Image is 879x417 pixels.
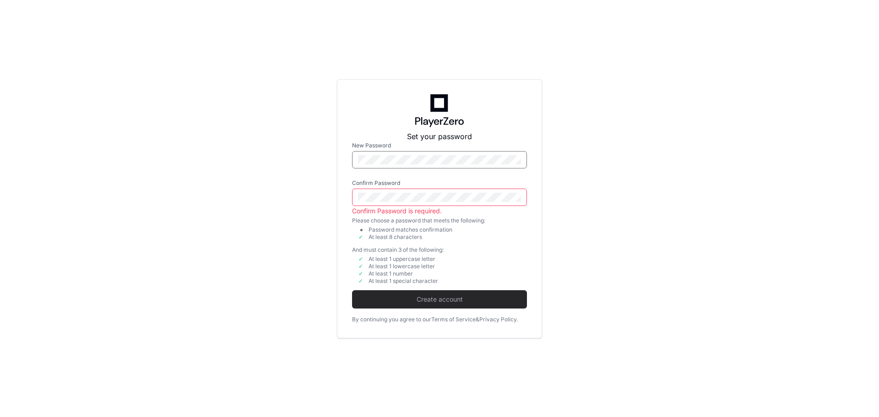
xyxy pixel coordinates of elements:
a: Privacy Policy. [479,316,518,323]
div: At least 1 lowercase letter [369,263,527,270]
div: At least 1 number [369,270,527,277]
label: New Password [352,142,527,149]
div: By continuing you agree to our [352,316,431,323]
div: Please choose a password that meets the following: [352,217,527,224]
div: Password matches confirmation [369,226,527,233]
label: Confirm Password [352,179,527,187]
span: Create account [352,295,527,304]
p: Set your password [352,131,527,142]
div: At least 1 uppercase letter [369,255,527,263]
div: At least 1 special character [369,277,527,285]
div: At least 8 characters [369,233,527,241]
div: & [476,316,479,323]
div: And must contain 3 of the following: [352,246,527,254]
button: Create account [352,290,527,309]
a: Terms of Service [431,316,476,323]
mat-error: Confirm Password is required. [352,206,527,216]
